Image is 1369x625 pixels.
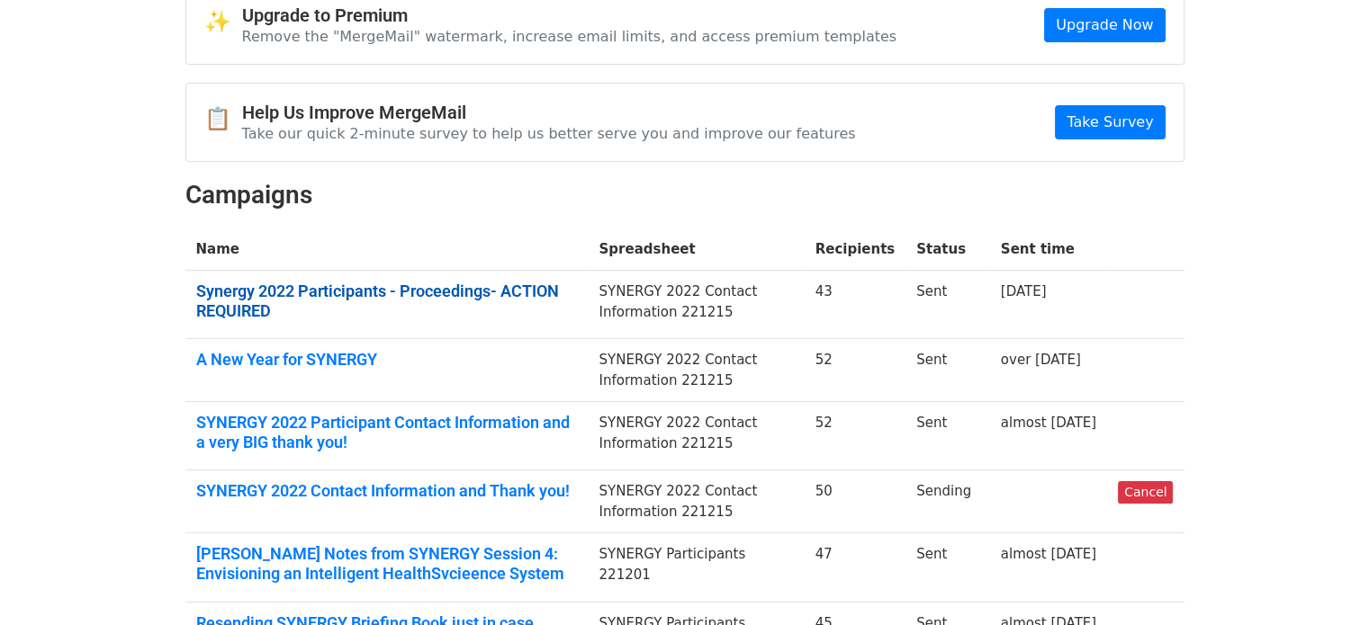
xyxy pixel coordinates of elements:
[905,533,990,602] td: Sent
[204,106,242,132] span: 📋
[242,27,897,46] p: Remove the "MergeMail" watermark, increase email limits, and access premium templates
[588,533,804,602] td: SYNERGY Participants 221201
[990,228,1107,271] th: Sent time
[805,271,906,339] td: 43
[1001,546,1096,562] a: almost [DATE]
[805,402,906,470] td: 52
[1279,539,1369,625] iframe: Chat Widget
[588,402,804,470] td: SYNERGY 2022 Contact Information 221215
[905,271,990,339] td: Sent
[1001,283,1047,299] a: [DATE]
[588,228,804,271] th: Spreadsheet
[1001,415,1096,431] a: almost [DATE]
[805,470,906,533] td: 50
[805,228,906,271] th: Recipients
[805,339,906,402] td: 52
[1044,8,1165,42] a: Upgrade Now
[204,9,242,35] span: ✨
[196,481,578,501] a: SYNERGY 2022 Contact Information and Thank you!
[588,271,804,339] td: SYNERGY 2022 Contact Information 221215
[242,102,856,123] h4: Help Us Improve MergeMail
[185,180,1184,210] h2: Campaigns
[588,339,804,402] td: SYNERGY 2022 Contact Information 221215
[1118,481,1173,504] a: Cancel
[242,124,856,143] p: Take our quick 2-minute survey to help us better serve you and improve our features
[242,4,897,26] h4: Upgrade to Premium
[1001,352,1081,368] a: over [DATE]
[196,544,578,583] a: [PERSON_NAME] Notes from SYNERGY Session 4: Envisioning an Intelligent HealthSvcieence System
[185,228,589,271] th: Name
[196,350,578,370] a: A New Year for SYNERGY
[588,470,804,533] td: SYNERGY 2022 Contact Information 221215
[196,281,578,320] a: Synergy 2022 Participants - Proceedings- ACTION REQUIRED
[805,533,906,602] td: 47
[1055,105,1165,139] a: Take Survey
[905,339,990,402] td: Sent
[196,413,578,451] a: SYNERGY 2022 Participant Contact Information and a very BIG thank you!
[905,228,990,271] th: Status
[905,402,990,470] td: Sent
[905,470,990,533] td: Sending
